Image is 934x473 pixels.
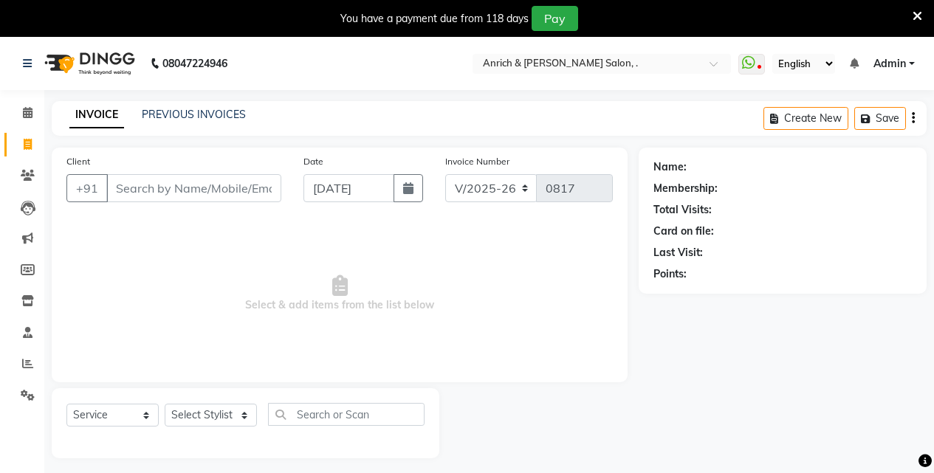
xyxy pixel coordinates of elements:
[653,224,714,239] div: Card on file:
[142,108,246,121] a: PREVIOUS INVOICES
[162,43,227,84] b: 08047224946
[763,107,848,130] button: Create New
[38,43,139,84] img: logo
[66,220,613,367] span: Select & add items from the list below
[66,155,90,168] label: Client
[653,245,703,260] div: Last Visit:
[653,266,687,282] div: Points:
[303,155,323,168] label: Date
[653,202,712,218] div: Total Visits:
[854,107,906,130] button: Save
[69,102,124,128] a: INVOICE
[340,11,529,27] div: You have a payment due from 118 days
[873,56,906,72] span: Admin
[653,159,687,175] div: Name:
[445,155,509,168] label: Invoice Number
[106,174,281,202] input: Search by Name/Mobile/Email/Code
[532,6,578,31] button: Pay
[268,403,425,426] input: Search or Scan
[66,174,108,202] button: +91
[653,181,718,196] div: Membership:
